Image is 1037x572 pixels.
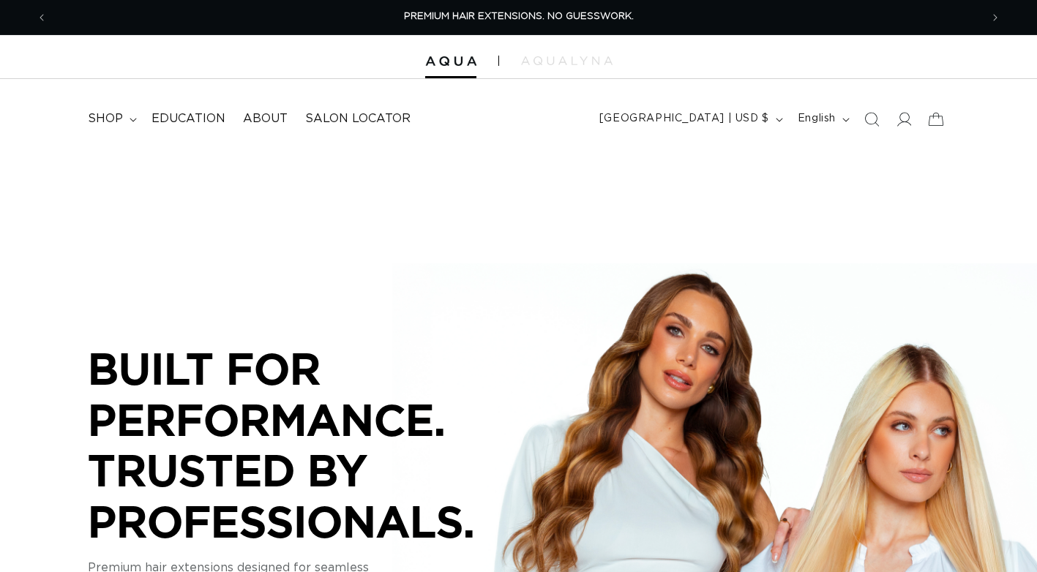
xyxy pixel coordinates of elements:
[798,111,836,127] span: English
[26,4,58,31] button: Previous announcement
[979,4,1011,31] button: Next announcement
[234,102,296,135] a: About
[856,103,888,135] summary: Search
[296,102,419,135] a: Salon Locator
[591,105,789,133] button: [GEOGRAPHIC_DATA] | USD $
[599,111,769,127] span: [GEOGRAPHIC_DATA] | USD $
[88,343,527,546] p: BUILT FOR PERFORMANCE. TRUSTED BY PROFESSIONALS.
[521,56,613,65] img: aqualyna.com
[789,105,856,133] button: English
[88,111,123,127] span: shop
[79,102,143,135] summary: shop
[305,111,411,127] span: Salon Locator
[143,102,234,135] a: Education
[243,111,288,127] span: About
[425,56,476,67] img: Aqua Hair Extensions
[151,111,225,127] span: Education
[404,12,634,21] span: PREMIUM HAIR EXTENSIONS. NO GUESSWORK.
